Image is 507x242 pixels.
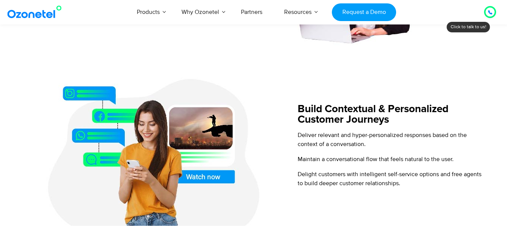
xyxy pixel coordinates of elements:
span: Maintain a conversational flow that feels natural to the user. [298,155,454,163]
span: Deliver relevant and hyper-personalized responses based on the context of a conversation. [298,131,467,148]
a: Request a Demo [332,3,396,21]
h5: Build Contextual & Personalized Customer Journeys [298,104,487,125]
span: Delight customers with intelligent self-service options and free agents to build deeper customer ... [298,170,481,187]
